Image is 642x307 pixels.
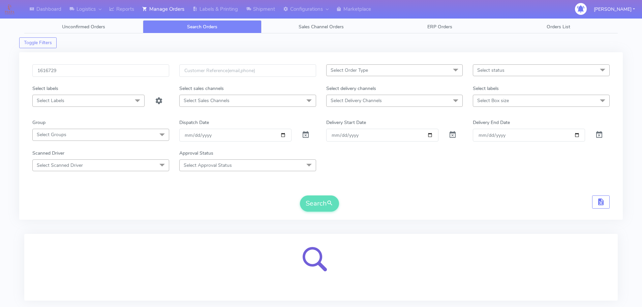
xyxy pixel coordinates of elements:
label: Select labels [473,85,499,92]
img: search-loader.svg [296,242,346,293]
ul: Tabs [24,20,618,33]
label: Dispatch Date [179,119,209,126]
button: Toggle Filters [19,37,57,48]
label: Scanned Driver [32,150,64,157]
input: Customer Reference(email,phone) [179,64,316,77]
span: Sales Channel Orders [299,24,344,30]
label: Delivery Start Date [326,119,366,126]
span: Select status [477,67,505,73]
span: Select Order Type [331,67,368,73]
label: Select labels [32,85,58,92]
label: Select delivery channels [326,85,376,92]
span: Select Groups [37,131,66,138]
label: Approval Status [179,150,213,157]
span: Select Delivery Channels [331,97,382,104]
input: Order Id [32,64,169,77]
label: Group [32,119,45,126]
span: Select Scanned Driver [37,162,83,168]
span: ERP Orders [427,24,452,30]
button: [PERSON_NAME] [589,2,640,16]
button: Search [300,195,339,212]
span: Search Orders [187,24,217,30]
span: Select Labels [37,97,64,104]
span: Select Approval Status [184,162,232,168]
span: Select Box size [477,97,509,104]
span: Select Sales Channels [184,97,230,104]
span: Unconfirmed Orders [62,24,105,30]
label: Delivery End Date [473,119,510,126]
label: Select sales channels [179,85,224,92]
span: Orders List [547,24,570,30]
